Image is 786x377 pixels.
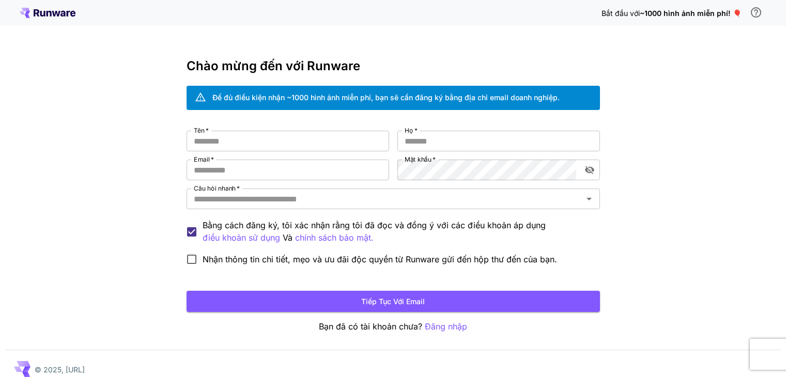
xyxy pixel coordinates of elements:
font: điều khoản sử dụng [203,232,280,243]
font: Nhận thông tin chi tiết, mẹo và ưu đãi độc quyền từ Runware gửi đến hộp thư đến của bạn. [203,254,557,264]
font: Bằng cách đăng ký, tôi xác nhận rằng tôi đã đọc và đồng ý với các điều khoản áp dụng [203,220,546,230]
font: Đăng nhập [425,321,467,332]
button: Mở [582,192,596,206]
font: Email [194,155,210,163]
font: Mật khẩu [405,155,431,163]
font: ~1000 hình ảnh miễn phí! 🎈 [640,9,742,18]
font: Để đủ điều kiện nhận ~1000 hình ảnh miễn phí, bạn sẽ cần đăng ký bằng địa chỉ email doanh nghiệp. [212,93,560,102]
button: bật/tắt hiển thị mật khẩu [580,161,599,179]
font: Câu hỏi nhanh [194,184,236,192]
font: Tên [194,127,204,134]
button: Tiếp tục với email [187,291,600,312]
font: chính sách bảo mật. [295,232,374,243]
font: Bắt đầu với [602,9,640,18]
font: Bạn đã có tài khoản chưa? [319,321,422,332]
button: Để đủ điều kiện nhận tín dụng miễn phí, bạn cần đăng ký bằng địa chỉ email doanh nghiệp và nhấp v... [746,2,766,23]
font: Họ [405,127,413,134]
font: Và [283,232,292,243]
font: Chào mừng đến với Runware [187,58,360,73]
button: Bằng cách đăng ký, tôi xác nhận rằng tôi đã đọc và đồng ý với các điều khoản áp dụng điều khoản s... [295,231,374,244]
font: Tiếp tục với email [361,297,425,306]
button: Đăng nhập [425,320,467,333]
font: © 2025, [URL] [35,365,85,374]
button: Bằng cách đăng ký, tôi xác nhận rằng tôi đã đọc và đồng ý với các điều khoản áp dụng Và chính sác... [203,231,280,244]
